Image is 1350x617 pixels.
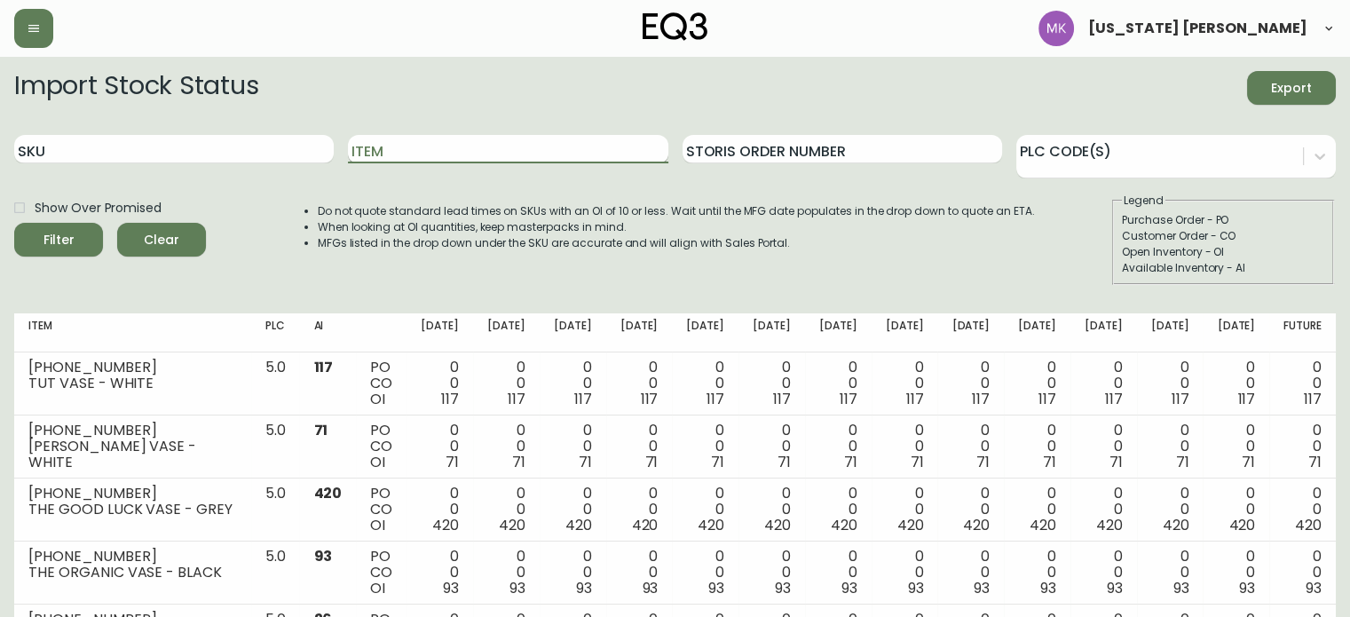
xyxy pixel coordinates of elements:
span: 93 [509,578,525,598]
div: 0 0 [1151,423,1189,471]
th: Future [1269,313,1336,352]
div: 0 0 [951,549,990,597]
div: 0 0 [1018,486,1056,534]
div: 0 0 [819,423,857,471]
span: 71 [1109,452,1123,472]
span: 420 [565,515,592,535]
span: 117 [773,389,791,409]
span: 420 [313,483,342,503]
div: 0 0 [819,360,857,407]
img: logo [643,12,708,41]
span: 420 [698,515,724,535]
div: 0 0 [1085,360,1123,407]
span: 71 [844,452,857,472]
li: When looking at OI quantities, keep masterpacks in mind. [318,219,1035,235]
span: 420 [432,515,459,535]
span: 71 [1242,452,1255,472]
span: 420 [1096,515,1123,535]
th: PLC [251,313,300,352]
span: 117 [508,389,525,409]
div: 0 0 [753,549,791,597]
div: 0 0 [487,486,525,534]
span: 117 [441,389,459,409]
div: 0 0 [487,360,525,407]
span: 93 [708,578,724,598]
span: 93 [974,578,990,598]
th: AI [299,313,356,352]
span: 93 [313,546,332,566]
div: 0 0 [1283,423,1322,471]
div: 0 0 [421,549,459,597]
span: 420 [963,515,990,535]
div: 0 0 [620,423,659,471]
div: 0 0 [1217,360,1255,407]
span: 117 [1172,389,1189,409]
button: Filter [14,223,103,257]
th: [DATE] [1004,313,1070,352]
span: 93 [1107,578,1123,598]
span: [US_STATE] [PERSON_NAME] [1088,21,1307,36]
div: 0 0 [421,423,459,471]
span: 71 [711,452,724,472]
li: MFGs listed in the drop down under the SKU are accurate and will align with Sales Portal. [318,235,1035,251]
span: 71 [446,452,459,472]
div: 0 0 [620,549,659,597]
span: 71 [910,452,923,472]
span: 71 [778,452,791,472]
div: 0 0 [620,486,659,534]
div: 0 0 [1151,486,1189,534]
th: [DATE] [1070,313,1137,352]
th: [DATE] [738,313,805,352]
div: 0 0 [1283,549,1322,597]
span: 93 [1239,578,1255,598]
div: PO CO [370,360,392,407]
span: 117 [640,389,658,409]
div: 0 0 [554,360,592,407]
div: 0 0 [819,549,857,597]
th: [DATE] [937,313,1004,352]
div: 0 0 [886,360,924,407]
div: 0 0 [1085,549,1123,597]
span: OI [370,515,385,535]
span: 117 [707,389,724,409]
th: [DATE] [407,313,473,352]
div: 0 0 [554,423,592,471]
span: 117 [840,389,857,409]
th: [DATE] [473,313,540,352]
div: Available Inventory - AI [1122,260,1324,276]
div: 0 0 [819,486,857,534]
div: 0 0 [886,423,924,471]
span: OI [370,389,385,409]
th: [DATE] [606,313,673,352]
span: 117 [1105,389,1123,409]
div: 0 0 [886,486,924,534]
div: 0 0 [421,486,459,534]
span: 93 [841,578,857,598]
div: [PHONE_NUMBER] [28,486,237,502]
span: 71 [1176,452,1189,472]
span: 93 [1306,578,1322,598]
th: [DATE] [1137,313,1204,352]
div: 0 0 [554,549,592,597]
span: 71 [976,452,990,472]
div: 0 0 [1018,360,1056,407]
th: [DATE] [672,313,738,352]
span: 420 [831,515,857,535]
span: 93 [443,578,459,598]
span: 93 [642,578,658,598]
div: 0 0 [421,360,459,407]
div: 0 0 [753,423,791,471]
div: Open Inventory - OI [1122,244,1324,260]
th: [DATE] [805,313,872,352]
span: 117 [972,389,990,409]
div: PO CO [370,549,392,597]
th: [DATE] [872,313,938,352]
li: Do not quote standard lead times on SKUs with an OI of 10 or less. Wait until the MFG date popula... [318,203,1035,219]
div: [PHONE_NUMBER] [28,549,237,565]
div: 0 0 [886,549,924,597]
div: THE ORGANIC VASE - BLACK [28,565,237,581]
div: [PHONE_NUMBER] [28,423,237,439]
div: 0 0 [1151,549,1189,597]
span: 71 [512,452,525,472]
div: PO CO [370,486,392,534]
